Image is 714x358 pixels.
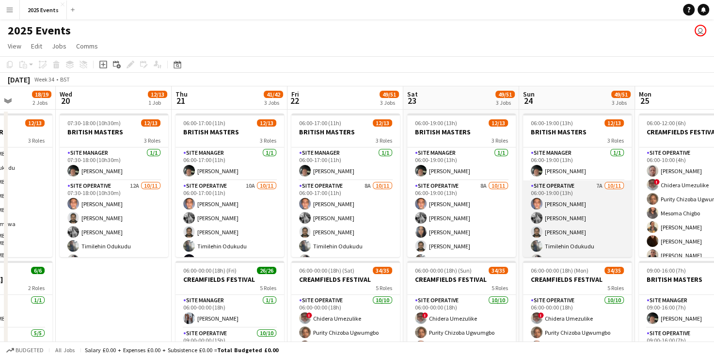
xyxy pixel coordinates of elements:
span: 34/35 [373,267,392,274]
app-card-role: Site Operative12A10/1107:30-18:00 (10h30m)[PERSON_NAME][PERSON_NAME][PERSON_NAME]Timilehin Odukud... [60,180,168,357]
span: 3 Roles [144,137,160,144]
span: 2 Roles [28,284,45,292]
span: 26/26 [257,267,276,274]
span: 41/42 [264,91,283,98]
span: 49/51 [495,91,515,98]
span: Budgeted [16,347,44,354]
app-job-card: 07:30-18:00 (10h30m)12/13BRITISH MASTERS3 RolesSite Manager1/107:30-18:00 (10h30m)[PERSON_NAME]Si... [60,114,168,257]
div: 2 Jobs [32,99,51,106]
h3: CREAMFIELDS FESTIVAL [175,275,284,284]
button: Budgeted [5,345,45,356]
h3: BRITISH MASTERS [407,128,516,136]
div: 3 Jobs [612,99,630,106]
span: Wed [60,90,72,98]
span: Week 34 [32,76,56,83]
span: 34/35 [604,267,624,274]
span: 6/6 [31,267,45,274]
span: 12/13 [489,119,508,127]
span: 06:00-17:00 (11h) [183,119,225,127]
span: 20 [58,95,72,106]
span: 5 Roles [376,284,392,292]
span: 49/51 [380,91,399,98]
span: 49/51 [611,91,631,98]
span: Thu [175,90,188,98]
a: Edit [27,40,46,52]
span: ! [654,179,660,185]
span: 3 Roles [376,137,392,144]
div: BST [60,76,70,83]
app-card-role: Site Operative10A10/1106:00-17:00 (11h)[PERSON_NAME][PERSON_NAME][PERSON_NAME]Timilehin Odukudu[P... [175,180,284,357]
span: 5 Roles [260,284,276,292]
span: 06:00-17:00 (11h) [299,119,341,127]
button: 2025 Events [20,0,67,19]
app-card-role: Site Manager1/107:30-18:00 (10h30m)[PERSON_NAME] [60,147,168,180]
a: Comms [72,40,102,52]
div: 3 Jobs [380,99,398,106]
span: All jobs [53,346,77,354]
app-card-role: Site Manager1/106:00-17:00 (11h)[PERSON_NAME] [291,147,400,180]
span: 34/35 [489,267,508,274]
h3: BRITISH MASTERS [175,128,284,136]
span: 21 [174,95,188,106]
div: 3 Jobs [496,99,514,106]
div: Salary £0.00 + Expenses £0.00 + Subsistence £0.00 = [85,346,278,354]
app-user-avatar: Olivia Gill [695,25,706,36]
div: 1 Job [148,99,167,106]
span: 12/13 [257,119,276,127]
h3: BRITISH MASTERS [291,128,400,136]
app-job-card: 06:00-17:00 (11h)12/13BRITISH MASTERS3 RolesSite Manager1/106:00-17:00 (11h)[PERSON_NAME]Site Ope... [291,114,400,257]
span: Total Budgeted £0.00 [217,346,278,354]
a: Jobs [48,40,70,52]
a: View [4,40,25,52]
span: 25 [637,95,651,106]
span: 06:00-00:00 (18h) (Sat) [299,267,354,274]
h3: CREAMFIELDS FESTIVAL [407,275,516,284]
span: 23 [406,95,418,106]
span: 06:00-19:00 (13h) [415,119,457,127]
span: Sun [523,90,535,98]
span: 06:00-00:00 (18h) (Mon) [531,267,588,274]
app-card-role: Site Manager1/106:00-00:00 (18h)[PERSON_NAME] [175,295,284,328]
div: 3 Jobs [264,99,283,106]
h3: CREAMFIELDS FESTIVAL [523,275,632,284]
span: Mon [639,90,651,98]
app-card-role: Site Manager1/106:00-19:00 (13h)[PERSON_NAME] [407,147,516,180]
app-card-role: Site Operative8A10/1106:00-19:00 (13h)[PERSON_NAME][PERSON_NAME][PERSON_NAME][PERSON_NAME]Timileh... [407,180,516,357]
span: ! [538,312,544,318]
span: 06:00-19:00 (13h) [531,119,573,127]
span: Sat [407,90,418,98]
span: 3 Roles [260,137,276,144]
span: 3 Roles [607,137,624,144]
app-job-card: 06:00-17:00 (11h)12/13BRITISH MASTERS3 RolesSite Manager1/106:00-17:00 (11h)[PERSON_NAME]Site Ope... [175,114,284,257]
span: Edit [31,42,42,50]
span: 09:00-16:00 (7h) [647,267,686,274]
span: 3 Roles [492,137,508,144]
span: 06:00-00:00 (18h) (Fri) [183,267,237,274]
h3: BRITISH MASTERS [60,128,168,136]
span: Comms [76,42,98,50]
span: 5 Roles [607,284,624,292]
h3: BRITISH MASTERS [523,128,632,136]
h1: 2025 Events [8,23,71,38]
app-card-role: Site Operative7A10/1106:00-19:00 (13h)[PERSON_NAME][PERSON_NAME][PERSON_NAME]Timilehin Odukudu[PE... [523,180,632,357]
app-card-role: Site Manager1/106:00-19:00 (13h)[PERSON_NAME] [523,147,632,180]
div: 06:00-19:00 (13h)12/13BRITISH MASTERS3 RolesSite Manager1/106:00-19:00 (13h)[PERSON_NAME]Site Ope... [407,114,516,257]
span: 12/13 [148,91,167,98]
span: 12/13 [25,119,45,127]
span: 12/13 [604,119,624,127]
span: 12/13 [373,119,392,127]
span: 06:00-00:00 (18h) (Sun) [415,267,472,274]
span: 06:00-12:00 (6h) [647,119,686,127]
span: 07:30-18:00 (10h30m) [67,119,121,127]
div: [DATE] [8,75,30,84]
span: Fri [291,90,299,98]
span: 3 Roles [28,137,45,144]
span: ! [422,312,428,318]
span: 18/19 [32,91,51,98]
span: View [8,42,21,50]
app-job-card: 06:00-19:00 (13h)12/13BRITISH MASTERS3 RolesSite Manager1/106:00-19:00 (13h)[PERSON_NAME]Site Ope... [523,114,632,257]
span: 5 Roles [492,284,508,292]
app-card-role: Site Manager1/106:00-17:00 (11h)[PERSON_NAME] [175,147,284,180]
